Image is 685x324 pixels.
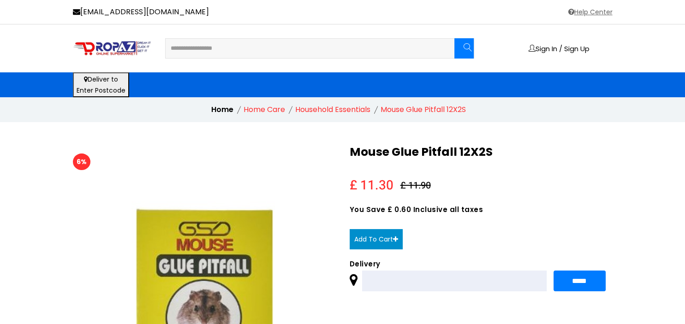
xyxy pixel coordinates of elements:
[529,45,590,52] a: Sign In / Sign Up
[350,180,393,191] span: £ 11.30
[211,104,233,115] a: Home
[400,180,431,191] span: £ 11.90
[295,104,370,115] li: Household Essentials
[381,104,466,115] li: Mouse Glue Pitfall 12X2S
[350,206,613,213] span: You Save £ 0.60 Inclusive all taxes
[73,41,151,56] img: logo
[350,260,613,267] span: Delivery
[73,153,90,170] span: 6%
[73,72,129,97] button: Deliver toEnter Postcode
[567,6,613,18] a: Help Center
[350,229,403,249] button: Add To Cart
[244,104,285,115] li: Home Care
[73,6,209,18] a: [EMAIL_ADDRESS][DOMAIN_NAME]
[350,145,613,159] h2: Mouse Glue Pitfall 12X2S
